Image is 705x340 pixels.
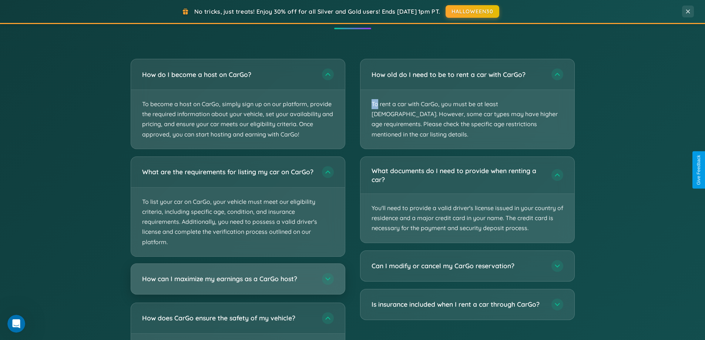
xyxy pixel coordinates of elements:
[142,274,315,283] h3: How can I maximize my earnings as a CarGo host?
[7,315,25,333] iframe: Intercom live chat
[360,90,574,149] p: To rent a car with CarGo, you must be at least [DEMOGRAPHIC_DATA]. However, some car types may ha...
[131,90,345,149] p: To become a host on CarGo, simply sign up on our platform, provide the required information about...
[696,155,701,185] div: Give Feedback
[372,70,544,79] h3: How old do I need to be to rent a car with CarGo?
[360,194,574,243] p: You'll need to provide a valid driver's license issued in your country of residence and a major c...
[142,70,315,79] h3: How do I become a host on CarGo?
[446,5,499,18] button: HALLOWEEN30
[194,8,440,15] span: No tricks, just treats! Enjoy 30% off for all Silver and Gold users! Ends [DATE] 1pm PT.
[142,313,315,323] h3: How does CarGo ensure the safety of my vehicle?
[372,166,544,184] h3: What documents do I need to provide when renting a car?
[142,167,315,176] h3: What are the requirements for listing my car on CarGo?
[372,261,544,270] h3: Can I modify or cancel my CarGo reservation?
[131,188,345,256] p: To list your car on CarGo, your vehicle must meet our eligibility criteria, including specific ag...
[372,300,544,309] h3: Is insurance included when I rent a car through CarGo?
